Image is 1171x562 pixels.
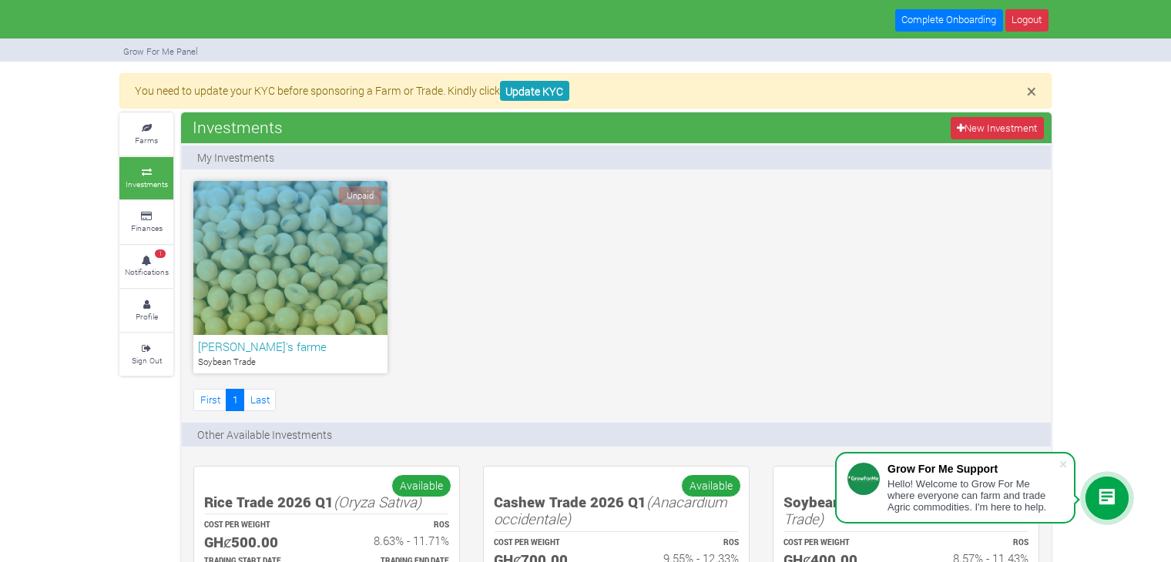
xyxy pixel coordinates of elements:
[119,289,173,332] a: Profile
[119,246,173,288] a: 1 Notifications
[119,201,173,243] a: Finances
[783,493,1028,528] h5: Soybean Trade 2026 Q1
[135,82,1036,99] p: You need to update your KYC before sponsoring a Farm or Trade. Kindly click
[1027,79,1036,102] span: ×
[126,179,168,189] small: Investments
[204,520,313,531] p: COST PER WEIGHT
[494,537,602,549] p: COST PER WEIGHT
[198,340,383,353] h6: [PERSON_NAME]'s farme
[198,356,383,369] p: Soybean Trade
[119,157,173,199] a: Investments
[887,463,1059,475] div: Grow For Me Support
[783,492,1001,529] i: (Soybean Trade)
[391,474,451,497] span: Available
[630,537,739,549] p: ROS
[122,3,130,34] img: growforme image
[226,389,244,411] a: 1
[155,249,166,259] span: 1
[494,493,739,528] h5: Cashew Trade 2026 Q1
[132,355,162,366] small: Sign Out
[193,389,276,411] nav: Page Navigation
[681,474,741,497] span: Available
[887,478,1059,513] div: Hello! Welcome to Grow For Me where everyone can farm and trade Agric commodities. I'm here to help.
[341,520,449,531] p: ROS
[204,493,449,511] h5: Rice Trade 2026 Q1
[1027,82,1036,100] button: Close
[123,45,198,57] small: Grow For Me Panel
[1005,9,1049,32] a: Logout
[494,492,727,529] i: (Anacardium occidentale)
[131,222,163,233] small: Finances
[193,389,226,411] a: First
[341,534,449,547] h6: 8.63% - 11.71%
[125,266,169,277] small: Notifications
[895,9,1003,32] a: Complete Onboarding
[189,112,287,142] span: Investments
[197,427,332,443] p: Other Available Investments
[136,311,158,322] small: Profile
[500,81,569,102] a: Update KYC
[119,333,173,376] a: Sign Out
[338,186,382,206] span: Unpaid
[135,135,158,146] small: Farms
[193,181,388,373] a: Unpaid [PERSON_NAME]'s farme Soybean Trade
[334,492,421,511] i: (Oryza Sativa)
[197,149,274,166] p: My Investments
[951,117,1044,139] a: New Investment
[783,537,892,549] p: COST PER WEIGHT
[920,537,1028,549] p: ROS
[119,113,173,156] a: Farms
[204,534,313,551] h5: GHȼ500.00
[243,389,276,411] a: Last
